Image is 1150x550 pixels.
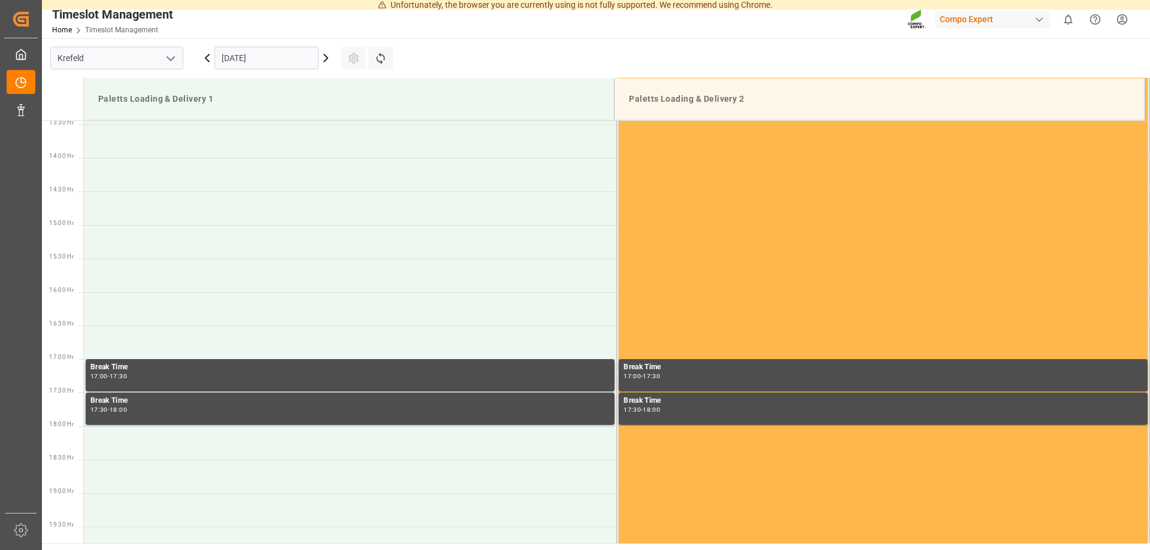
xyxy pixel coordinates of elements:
span: 14:30 Hr [49,186,74,193]
div: Paletts Loading & Delivery 2 [624,88,1135,110]
div: 17:00 [90,373,108,379]
div: 17:30 [110,373,127,379]
button: open menu [161,49,179,68]
span: 15:00 Hr [49,220,74,226]
div: Break Time [90,395,610,407]
span: 15:30 Hr [49,253,74,260]
div: Timeslot Management [52,5,173,23]
div: 17:30 [90,407,108,412]
span: 16:30 Hr [49,320,74,327]
div: 17:00 [624,373,641,379]
div: - [108,407,110,412]
div: Compo Expert [935,11,1050,28]
div: Break Time [624,395,1143,407]
div: Break Time [624,361,1143,373]
span: 17:30 Hr [49,387,74,394]
input: DD.MM.YYYY [214,47,319,69]
img: Screenshot%202023-09-29%20at%2010.02.21.png_1712312052.png [907,9,927,30]
span: 19:00 Hr [49,488,74,494]
span: 16:00 Hr [49,287,74,293]
span: 14:00 Hr [49,153,74,159]
a: Home [52,26,72,34]
div: Break Time [90,361,610,373]
div: 17:30 [624,407,641,412]
span: 13:30 Hr [49,119,74,126]
span: 18:30 Hr [49,454,74,461]
div: 18:00 [643,407,660,412]
span: 17:00 Hr [49,354,74,360]
input: Type to search/select [50,47,183,69]
button: Help Center [1082,6,1109,33]
span: 18:00 Hr [49,421,74,427]
div: - [108,373,110,379]
button: show 0 new notifications [1055,6,1082,33]
span: 19:30 Hr [49,521,74,528]
div: - [641,407,643,412]
div: - [641,373,643,379]
div: 18:00 [110,407,127,412]
button: Compo Expert [935,8,1055,31]
div: Paletts Loading & Delivery 1 [93,88,604,110]
div: 17:30 [643,373,660,379]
